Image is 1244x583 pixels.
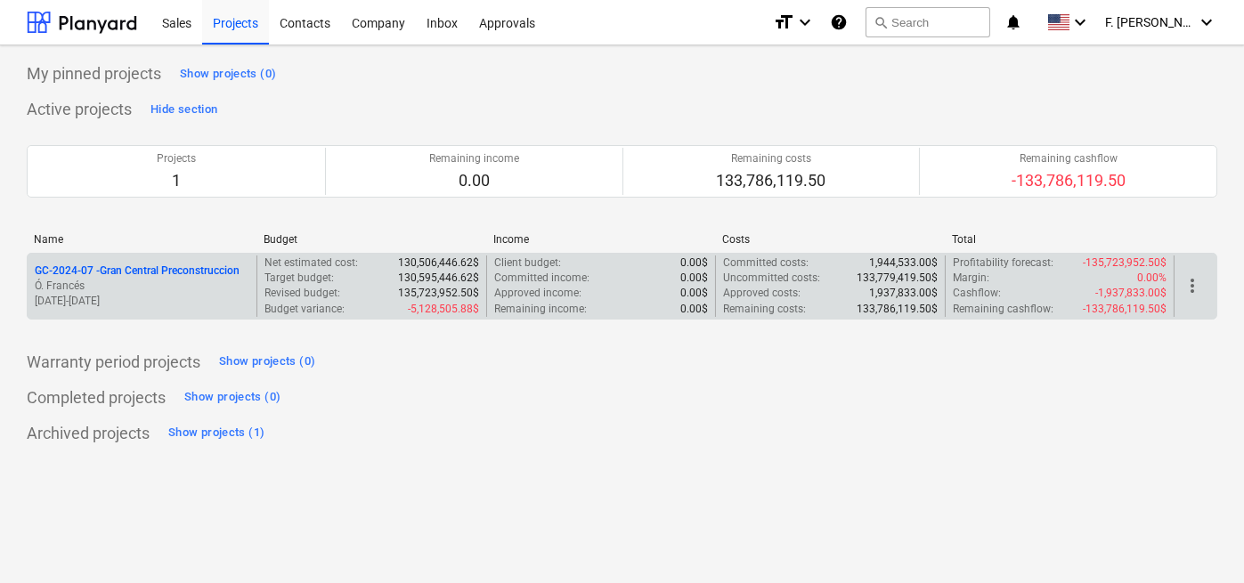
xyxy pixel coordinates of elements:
[175,60,281,88] button: Show projects (0)
[953,302,1053,317] p: Remaining cashflow :
[180,384,285,412] button: Show projects (0)
[27,387,166,409] p: Completed projects
[723,271,820,286] p: Uncommitted costs :
[264,302,345,317] p: Budget variance :
[493,233,709,246] div: Income
[722,233,938,246] div: Costs
[857,302,938,317] p: 133,786,119.50$
[164,419,269,448] button: Show projects (1)
[168,423,264,443] div: Show projects (1)
[408,302,479,317] p: -5,128,505.88$
[1105,15,1194,29] span: F. [PERSON_NAME]
[157,151,196,166] p: Projects
[1012,170,1126,191] p: -133,786,119.50
[35,294,249,309] p: [DATE] - [DATE]
[429,151,519,166] p: Remaining income
[157,170,196,191] p: 1
[723,302,806,317] p: Remaining costs :
[398,255,479,271] p: 130,506,446.62$
[866,7,990,37] button: Search
[215,348,320,377] button: Show projects (0)
[830,12,848,33] i: Knowledge base
[429,170,519,191] p: 0.00
[35,263,240,279] p: GC-2024-07 - Gran Central Preconstruccion
[1155,498,1244,583] iframe: Chat Widget
[146,95,222,124] button: Hide section
[264,255,358,271] p: Net estimated cost :
[1012,151,1126,166] p: Remaining cashflow
[180,64,276,85] div: Show projects (0)
[1004,12,1022,33] i: notifications
[794,12,816,33] i: keyboard_arrow_down
[1196,12,1217,33] i: keyboard_arrow_down
[1083,255,1167,271] p: -135,723,952.50$
[680,255,708,271] p: 0.00$
[857,271,938,286] p: 133,779,419.50$
[398,286,479,301] p: 135,723,952.50$
[716,151,825,166] p: Remaining costs
[680,271,708,286] p: 0.00$
[27,352,200,373] p: Warranty period projects
[494,286,581,301] p: Approved income :
[264,271,334,286] p: Target budget :
[494,271,589,286] p: Committed income :
[952,233,1167,246] div: Total
[1137,271,1167,286] p: 0.00%
[723,255,809,271] p: Committed costs :
[680,286,708,301] p: 0.00$
[869,286,938,301] p: 1,937,833.00$
[219,352,315,372] div: Show projects (0)
[869,255,938,271] p: 1,944,533.00$
[398,271,479,286] p: 130,595,446.62$
[150,100,217,120] div: Hide section
[773,12,794,33] i: format_size
[953,286,1001,301] p: Cashflow :
[264,233,479,246] div: Budget
[1155,498,1244,583] div: Widget de chat
[1069,12,1091,33] i: keyboard_arrow_down
[1182,275,1203,296] span: more_vert
[35,279,249,294] p: Ó. Francés
[716,170,825,191] p: 133,786,119.50
[953,271,989,286] p: Margin :
[34,233,249,246] div: Name
[1083,302,1167,317] p: -133,786,119.50$
[27,423,150,444] p: Archived projects
[264,286,340,301] p: Revised budget :
[953,255,1053,271] p: Profitability forecast :
[680,302,708,317] p: 0.00$
[184,387,281,408] div: Show projects (0)
[27,63,161,85] p: My pinned projects
[723,286,801,301] p: Approved costs :
[35,263,249,309] div: GC-2024-07 -Gran Central PreconstruccionÓ. Francés[DATE]-[DATE]
[494,255,561,271] p: Client budget :
[494,302,587,317] p: Remaining income :
[1095,286,1167,301] p: -1,937,833.00$
[27,99,132,120] p: Active projects
[874,15,888,29] span: search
